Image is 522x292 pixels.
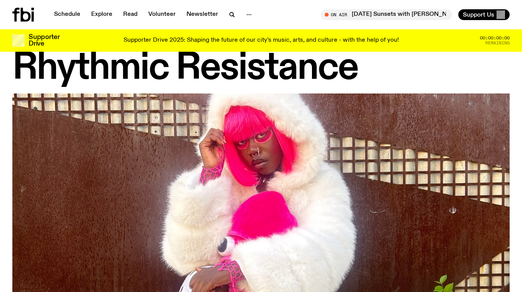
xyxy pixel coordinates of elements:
[12,51,510,86] h1: Rhythmic Resistance
[458,9,510,20] button: Support Us
[29,34,59,47] h3: Supporter Drive
[182,9,223,20] a: Newsletter
[49,9,85,20] a: Schedule
[119,9,142,20] a: Read
[485,41,510,45] span: Remaining
[124,37,399,44] p: Supporter Drive 2025: Shaping the future of our city’s music, arts, and culture - with the help o...
[463,11,494,18] span: Support Us
[321,9,452,20] button: On Air[DATE] Sunsets with [PERSON_NAME] and [PERSON_NAME]
[86,9,117,20] a: Explore
[480,36,510,40] span: 00:00:00:00
[144,9,180,20] a: Volunteer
